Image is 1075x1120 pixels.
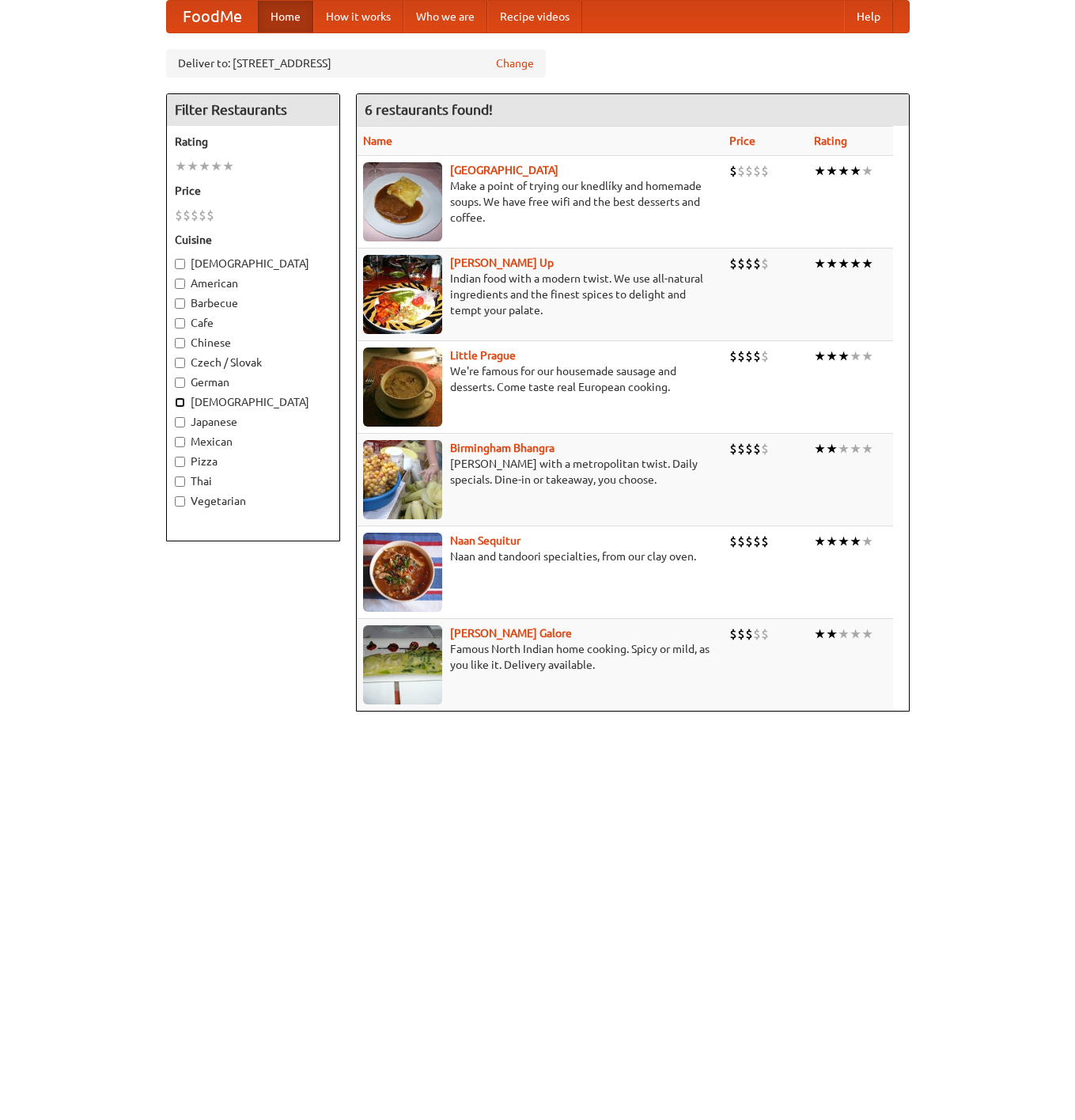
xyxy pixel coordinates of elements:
a: Little Prague [450,349,516,362]
p: [PERSON_NAME] with a metropolitan twist. Daily specials. Dine-in or takeaway, you choose. [363,456,717,488]
li: ★ [814,255,826,272]
li: $ [737,347,745,365]
li: ★ [861,347,873,365]
li: $ [753,625,761,643]
img: bhangra.jpg [363,440,442,519]
li: ★ [826,440,838,457]
label: Thai [175,473,331,489]
li: $ [745,625,753,643]
a: Recipe videos [487,1,582,32]
li: $ [737,625,745,643]
li: $ [729,347,737,365]
label: [DEMOGRAPHIC_DATA] [175,394,331,410]
li: ★ [814,347,826,365]
label: German [175,374,331,390]
li: $ [761,347,769,365]
input: Mexican [175,437,185,447]
li: $ [745,162,753,180]
li: $ [753,347,761,365]
label: Chinese [175,335,331,351]
li: ★ [187,158,199,175]
li: ★ [826,162,838,180]
li: $ [729,255,737,272]
p: We're famous for our housemade sausage and desserts. Come taste real European cooking. [363,363,717,395]
li: $ [737,162,745,180]
input: German [175,378,185,388]
li: ★ [838,162,850,180]
img: czechpoint.jpg [363,162,442,241]
li: $ [206,207,214,224]
h5: Cuisine [175,232,331,248]
a: Birmingham Bhangra [450,442,555,454]
p: Indian food with a modern twist. We use all-natural ingredients and the finest spices to delight ... [363,271,717,318]
a: Naan Sequitur [450,534,520,547]
li: $ [199,207,206,224]
a: [PERSON_NAME] Galore [450,627,572,640]
ng-pluralize: 6 restaurants found! [365,102,493,117]
li: ★ [850,347,861,365]
h5: Price [175,183,331,199]
li: $ [761,162,769,180]
li: $ [737,255,745,272]
h5: Rating [175,134,331,150]
img: currygalore.jpg [363,625,442,704]
p: Famous North Indian home cooking. Spicy or mild, as you like it. Delivery available. [363,641,717,673]
img: naansequitur.jpg [363,533,442,612]
input: [DEMOGRAPHIC_DATA] [175,259,185,269]
div: Deliver to: [STREET_ADDRESS] [166,49,546,78]
li: $ [729,162,737,180]
li: ★ [814,162,826,180]
label: Czech / Slovak [175,355,331,370]
li: $ [745,533,753,550]
li: $ [737,533,745,550]
a: [PERSON_NAME] Up [450,256,554,269]
li: ★ [826,625,838,643]
li: ★ [850,625,861,643]
li: $ [745,255,753,272]
li: ★ [850,440,861,457]
li: ★ [826,255,838,272]
li: ★ [838,255,850,272]
li: $ [753,533,761,550]
label: Vegetarian [175,493,331,509]
a: FoodMe [167,1,258,32]
li: ★ [850,162,861,180]
li: $ [729,533,737,550]
li: $ [753,440,761,457]
input: Japanese [175,417,185,427]
li: $ [761,625,769,643]
li: $ [737,440,745,457]
li: $ [191,207,199,224]
li: ★ [861,440,873,457]
li: $ [761,255,769,272]
li: $ [183,207,191,224]
li: ★ [850,255,861,272]
li: $ [745,440,753,457]
img: curryup.jpg [363,255,442,334]
input: Czech / Slovak [175,358,185,368]
a: Home [258,1,313,32]
li: ★ [838,347,850,365]
input: [DEMOGRAPHIC_DATA] [175,397,185,408]
li: ★ [861,625,873,643]
a: Rating [814,135,847,147]
li: $ [729,625,737,643]
li: ★ [838,533,850,550]
label: Cafe [175,315,331,331]
a: Change [496,55,534,71]
h4: Filter Restaurants [167,94,339,126]
label: [DEMOGRAPHIC_DATA] [175,256,331,271]
li: ★ [210,158,222,175]
a: How it works [313,1,403,32]
a: Name [363,135,392,147]
li: ★ [861,162,873,180]
a: Who we are [403,1,487,32]
li: ★ [814,440,826,457]
li: $ [175,207,183,224]
li: $ [745,347,753,365]
li: $ [753,255,761,272]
